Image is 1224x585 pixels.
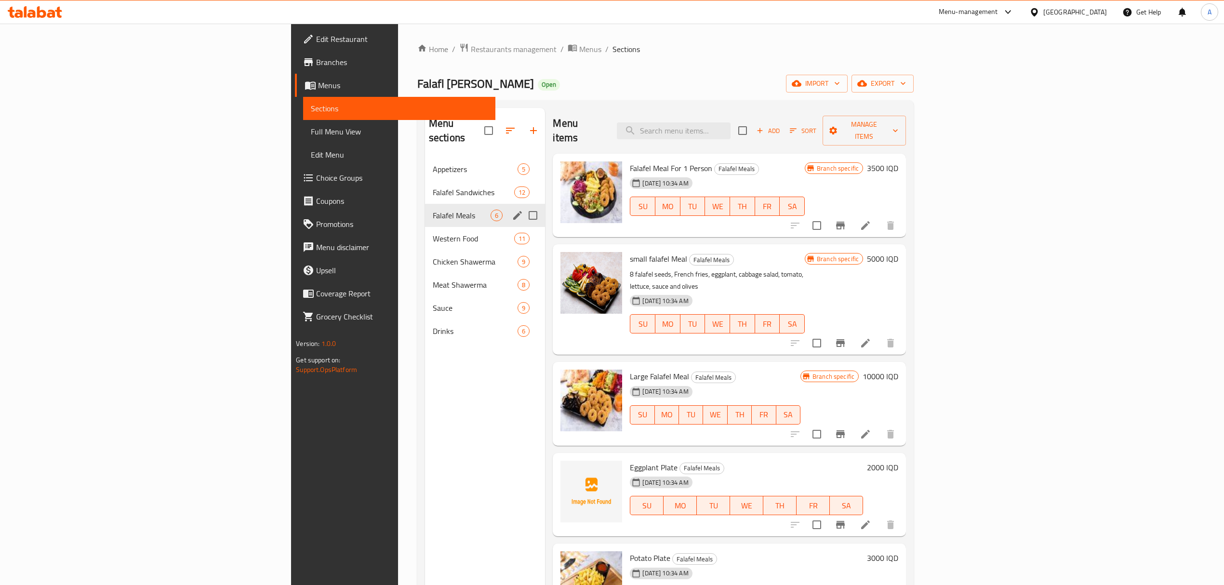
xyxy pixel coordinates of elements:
span: FR [800,499,826,513]
span: Branch specific [813,254,863,264]
span: TH [734,199,751,213]
span: Menus [318,80,488,91]
img: Large Falafel Meal [560,370,622,431]
button: TH [763,496,797,515]
span: Potato Plate [630,551,670,565]
a: Branches [295,51,495,74]
span: SA [834,499,859,513]
span: TH [767,499,793,513]
span: Branches [316,56,488,68]
a: Full Menu View [303,120,495,143]
div: Appetizers5 [425,158,545,181]
span: Falafel Meals [673,554,717,565]
span: 9 [518,304,529,313]
span: Western Food [433,233,514,244]
button: MO [655,314,680,333]
button: Manage items [823,116,906,146]
span: FR [759,199,776,213]
a: Upsell [295,259,495,282]
span: Open [538,80,560,89]
span: Select section [732,120,753,141]
a: Edit Menu [303,143,495,166]
span: Branch specific [809,372,858,381]
button: Add section [522,119,545,142]
a: Menus [295,74,495,97]
span: TU [684,317,702,331]
div: [GEOGRAPHIC_DATA] [1043,7,1107,17]
nav: Menu sections [425,154,545,346]
h6: 5000 IQD [867,252,898,266]
a: Grocery Checklist [295,305,495,328]
span: Upsell [316,265,488,276]
span: Grocery Checklist [316,311,488,322]
span: WE [734,499,759,513]
div: Falafel Meals [689,254,734,266]
span: Sort sections [499,119,522,142]
button: SU [630,496,664,515]
div: Falafel Sandwiches [433,186,514,198]
button: TH [730,197,755,216]
span: [DATE] 10:34 AM [639,569,692,578]
h6: 3500 IQD [867,161,898,175]
button: FR [797,496,830,515]
span: TU [684,199,702,213]
button: TU [680,197,705,216]
span: MO [667,499,693,513]
button: Branch-specific-item [829,423,852,446]
button: SU [630,405,654,425]
button: FR [755,314,780,333]
span: TU [701,499,726,513]
a: Promotions [295,213,495,236]
span: Sections [612,43,640,55]
div: Sauce9 [425,296,545,319]
span: Select to update [807,424,827,444]
div: items [514,233,530,244]
span: Sort items [784,123,823,138]
input: search [617,122,731,139]
button: WE [705,197,730,216]
div: Meat Shawerma [433,279,518,291]
button: Branch-specific-item [829,513,852,536]
div: Falafel Meals [714,163,759,175]
span: TH [732,408,748,422]
li: / [560,43,564,55]
button: SU [630,197,655,216]
span: export [859,78,906,90]
span: Sections [311,103,488,114]
button: Branch-specific-item [829,214,852,237]
span: Falafel Meals [692,372,735,383]
span: Coverage Report [316,288,488,299]
button: MO [655,197,680,216]
span: 6 [518,327,529,336]
h6: 3000 IQD [867,551,898,565]
a: Coupons [295,189,495,213]
button: Add [753,123,784,138]
img: Falafel Meal For 1 Person [560,161,622,223]
span: Select to update [807,515,827,535]
button: MO [655,405,679,425]
span: TU [683,408,699,422]
h2: Menu items [553,116,605,145]
img: Eggplant Plate [560,461,622,522]
span: Select to update [807,215,827,236]
button: WE [703,405,727,425]
button: SA [780,197,805,216]
span: SU [634,317,652,331]
button: import [786,75,848,93]
span: [DATE] 10:34 AM [639,179,692,188]
div: Open [538,79,560,91]
a: Menus [568,43,601,55]
a: Sections [303,97,495,120]
span: TH [734,317,751,331]
span: [DATE] 10:34 AM [639,387,692,396]
div: Falafel Meals [691,372,736,383]
img: small falafel Meal [560,252,622,314]
div: Falafel Meals [679,463,724,474]
a: Edit menu item [860,337,871,349]
button: Branch-specific-item [829,332,852,355]
a: Edit menu item [860,428,871,440]
span: WE [707,408,723,422]
h6: 10000 IQD [863,370,898,383]
button: TH [728,405,752,425]
span: Eggplant Plate [630,460,678,475]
